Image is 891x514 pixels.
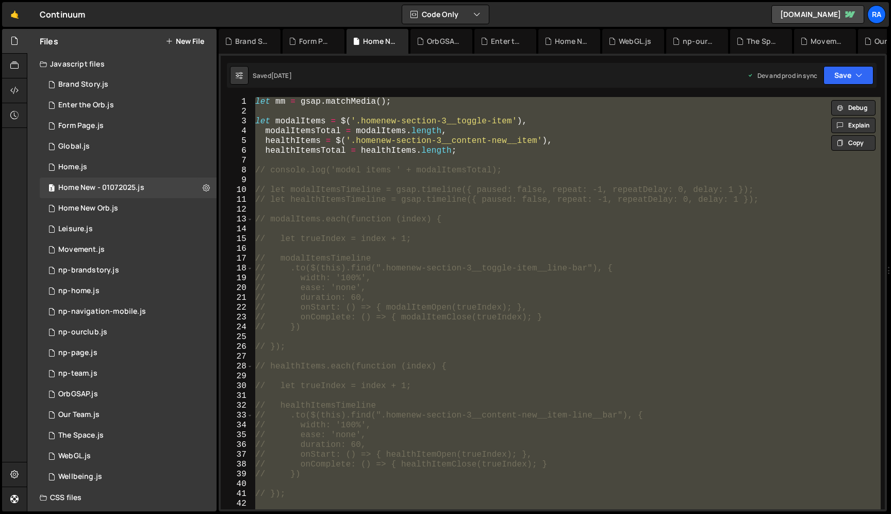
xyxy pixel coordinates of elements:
span: 3 [48,185,55,193]
div: np-team.js [58,369,97,378]
div: 31 [221,391,253,401]
button: Code Only [402,5,489,24]
a: RA [867,5,886,24]
div: 16 [221,244,253,254]
div: np-brandstory.js [58,266,119,275]
div: Enter the Orb.js [58,101,114,110]
div: 8 [221,166,253,175]
div: 6748/13160.js [40,219,217,239]
div: 25 [221,332,253,342]
div: 2 [221,107,253,117]
div: 40 [221,479,253,489]
div: Global.js [58,142,90,151]
div: 12 [221,205,253,215]
div: 6748/13723.js [40,322,217,343]
div: 27 [221,352,253,362]
div: 28 [221,362,253,372]
div: 26 [221,342,253,352]
div: 6748/19336.js [40,384,217,405]
div: 21 [221,293,253,303]
div: 20 [221,283,253,293]
button: Save [823,66,873,85]
div: 29 [221,372,253,381]
div: 13 [221,215,253,224]
div: 30 [221,381,253,391]
div: Brand Story.js [235,36,268,46]
div: 11 [221,195,253,205]
div: 6748/13161.js [40,467,217,487]
div: Brand Story.js [58,80,108,89]
div: 23 [221,313,253,323]
div: 6748/13058.js [40,425,217,446]
div: [DATE] [271,71,292,80]
div: 33 [221,411,253,421]
div: 22 [221,303,253,313]
div: 42 [221,499,253,509]
div: 6748/18375.js [40,95,217,116]
div: 14 [221,224,253,234]
div: 18 [221,264,253,274]
div: 36 [221,440,253,450]
div: Form Page.js [58,121,104,131]
div: np-home.js [58,286,100,296]
div: Our Team.js [58,410,100,420]
div: OrbGSAP.js [427,36,460,46]
div: 15 [221,234,253,244]
div: Movement.js [811,36,844,46]
div: 6748/13778.js [40,301,217,322]
div: CSS files [27,487,217,508]
div: 19 [221,274,253,283]
div: 6748/13159.js [40,239,217,260]
div: 6748/35600.js [40,116,217,136]
div: 35 [221,430,253,440]
div: np-ourclub.js [683,36,716,46]
div: 5 [221,136,253,146]
div: Home New Orb.js [58,204,118,213]
div: Dev and prod in sync [747,71,817,80]
div: 6748/13710.js [40,281,217,301]
button: Explain [831,118,876,133]
div: 32 [221,401,253,411]
div: 6748/22321.js [40,178,217,198]
div: Form Page.js [299,36,332,46]
div: WebGL.js [619,36,651,46]
div: np-ourclub.js [58,328,107,337]
div: 38 [221,460,253,470]
div: 6748/13001.js [40,157,217,178]
div: 6748/22708.js [40,198,217,219]
div: 7 [221,156,253,166]
h2: Files [40,36,58,47]
div: Wellbeing.js [58,472,102,481]
div: 1 [221,97,253,107]
div: 34 [221,421,253,430]
div: The Space.js [747,36,780,46]
div: 10 [221,185,253,195]
div: The Space.js [58,431,104,440]
button: New File [166,37,204,45]
div: Home.js [58,163,87,172]
a: 🤙 [2,2,27,27]
div: 39 [221,470,253,479]
div: Enter the Orb.js [491,36,524,46]
div: 17 [221,254,253,264]
a: [DOMAIN_NAME] [771,5,864,24]
div: 41 [221,489,253,499]
div: Home New - 01072025.js [363,36,396,46]
div: 37 [221,450,253,460]
div: Continuum [40,8,85,21]
div: 3 [221,117,253,126]
div: 24 [221,323,253,332]
div: Movement.js [58,245,105,254]
div: 6748/13729.js [40,363,217,384]
div: Saved [253,71,292,80]
div: 6 [221,146,253,156]
div: OrbGSAP.js [58,390,98,399]
button: Debug [831,100,876,116]
div: Home New - 01072025.js [58,183,144,192]
div: np-navigation-mobile.js [58,307,146,316]
div: 6748/13715.js [40,343,217,363]
div: 4 [221,126,253,136]
div: Leisure.js [58,224,93,234]
div: Home New Orb.js [555,36,588,46]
